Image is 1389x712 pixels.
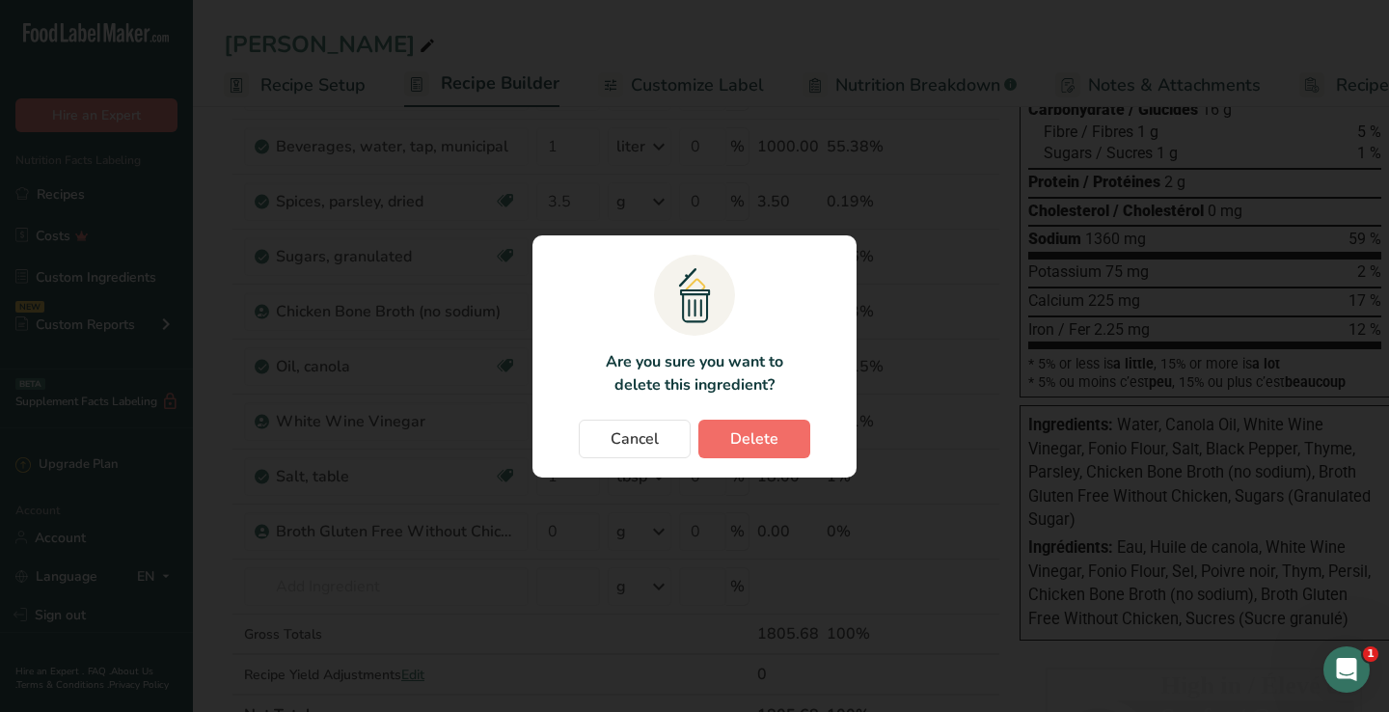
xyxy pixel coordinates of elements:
span: Delete [730,427,778,451]
p: Are you sure you want to delete this ingredient? [594,350,794,397]
button: Cancel [579,420,691,458]
button: Delete [698,420,810,458]
span: 1 [1363,646,1378,662]
iframe: Intercom live chat [1323,646,1370,693]
span: Cancel [611,427,659,451]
